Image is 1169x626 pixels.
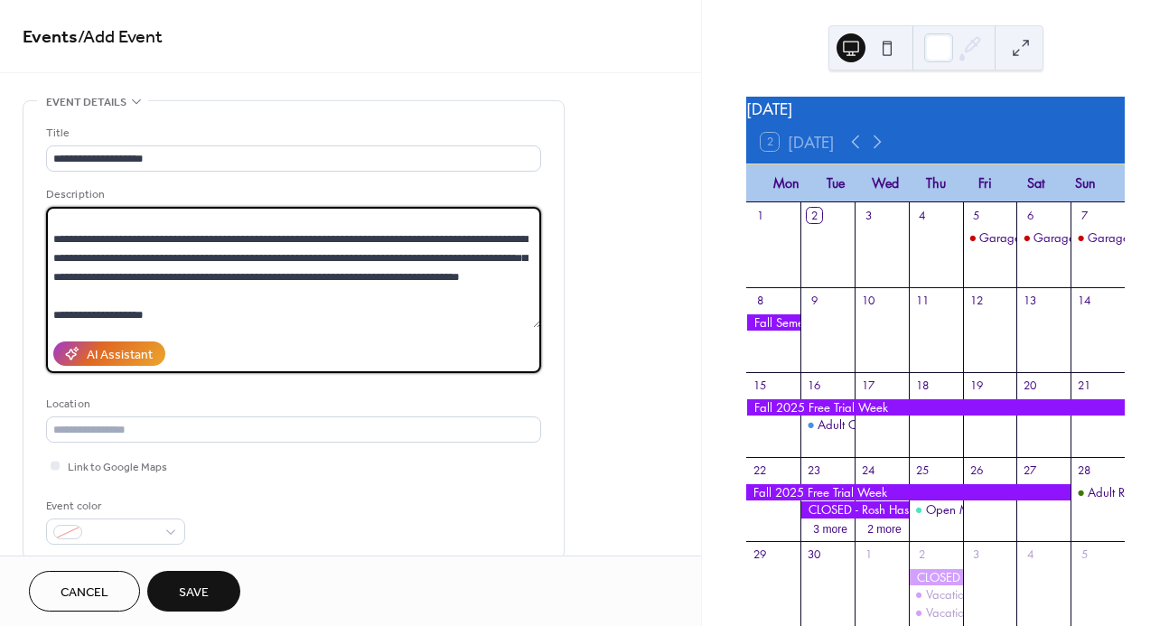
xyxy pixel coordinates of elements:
div: Adult Chamber Music & Chamber Orchestra Reading Party [800,416,855,433]
div: 19 [968,378,984,393]
div: Fall 2025 Free Trial Week [746,484,1071,500]
div: 24 [861,462,876,478]
span: Save [179,584,209,603]
div: 3 [861,208,876,223]
div: Event color [46,497,182,516]
div: 13 [1023,293,1038,308]
div: Description [46,185,538,204]
div: 22 [753,462,768,478]
div: 26 [968,462,984,478]
div: 17 [861,378,876,393]
div: 3 [968,547,984,563]
button: Cancel [29,571,140,612]
div: Fall 2025 Free Trial Week [746,399,1125,416]
div: Mon [761,164,810,201]
div: 9 [807,293,822,308]
div: 12 [968,293,984,308]
div: 7 [1077,208,1092,223]
div: 15 [753,378,768,393]
div: Garage Sale [1071,229,1125,246]
div: 8 [753,293,768,308]
div: Sun [1061,164,1110,201]
div: Fall Semester Begins [746,314,800,331]
div: 1 [861,547,876,563]
button: 3 more [806,519,855,537]
div: Vacation Art Program - Yom Kippur [909,586,963,603]
div: 5 [968,208,984,223]
div: Thu [911,164,960,201]
div: Wed [861,164,911,201]
div: 23 [807,462,822,478]
div: AI Assistant [87,346,153,365]
div: 2 [807,208,822,223]
div: Sat [1011,164,1061,201]
div: Garage Sale [1033,229,1101,246]
div: 30 [807,547,822,563]
div: Adult Reiki and the Arts Workshop [1071,484,1125,500]
div: 25 [914,462,930,478]
div: 16 [807,378,822,393]
div: 14 [1077,293,1092,308]
div: 18 [914,378,930,393]
span: Cancel [61,584,108,603]
div: Tue [811,164,861,201]
div: Fri [960,164,1010,201]
div: 4 [1023,547,1038,563]
div: 4 [914,208,930,223]
div: 20 [1023,378,1038,393]
div: 29 [753,547,768,563]
div: [DATE] [746,97,1125,120]
div: 27 [1023,462,1038,478]
div: Vacation Art Pods - Yom Kippur [909,604,963,621]
div: 5 [1077,547,1092,563]
div: Vacation Art Pods - [DATE] [926,604,1060,621]
div: Open Mic Night [909,501,963,518]
div: 11 [914,293,930,308]
span: Link to Google Maps [68,458,167,477]
a: Events [23,20,78,55]
div: Garage Sale [1088,229,1155,246]
div: 6 [1023,208,1038,223]
span: / Add Event [78,20,163,55]
div: 21 [1077,378,1092,393]
div: Garage Sale: Opening Night Art Show [963,229,1017,246]
button: 2 more [860,519,909,537]
div: 28 [1077,462,1092,478]
div: 10 [861,293,876,308]
div: Vacation Art Program - [GEOGRAPHIC_DATA] [926,586,1163,603]
div: Title [46,124,538,143]
button: Save [147,571,240,612]
div: Garage Sale [1016,229,1071,246]
button: AI Assistant [53,341,165,366]
span: Event details [46,93,126,112]
div: 2 [914,547,930,563]
div: Open Mic Night [926,501,1011,518]
div: CLOSED - Rosh Hashanah [800,501,909,518]
div: Location [46,395,538,414]
div: Adult Chamber Music & Chamber Orchestra Reading Party [818,416,1123,433]
div: CLOSED - Yom Kippur [909,569,963,585]
div: 1 [753,208,768,223]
